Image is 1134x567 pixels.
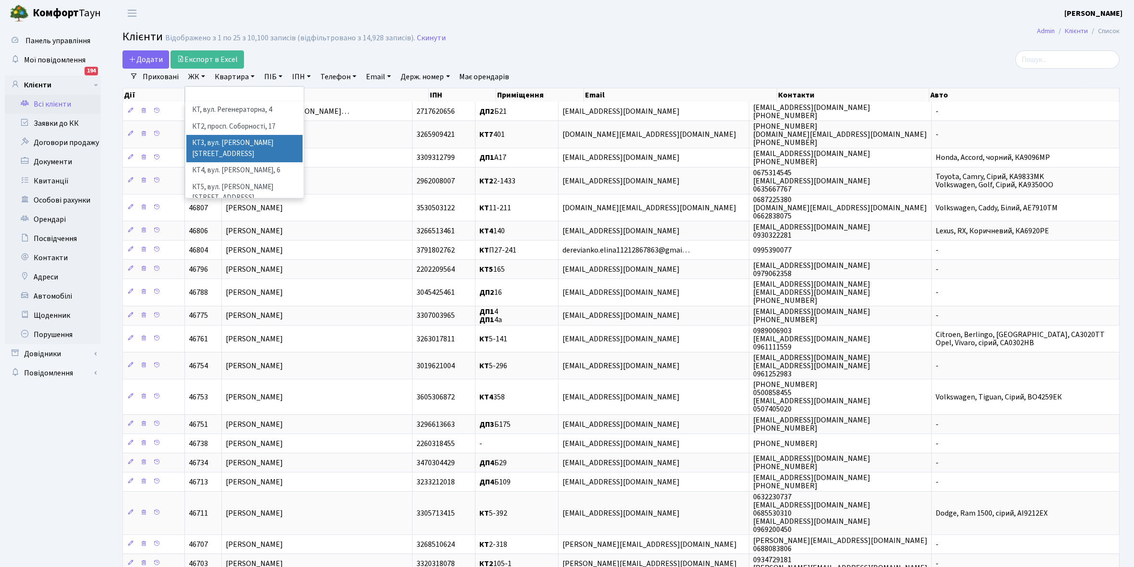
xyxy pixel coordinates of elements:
span: 46775 [189,311,208,321]
button: Переключити навігацію [120,5,144,21]
a: Договори продажу [5,133,101,152]
span: Б21 [479,106,507,117]
span: - [936,106,939,117]
span: [EMAIL_ADDRESS][DOMAIN_NAME] [562,264,680,275]
li: КТ4, вул. [PERSON_NAME], 6 [186,162,303,179]
span: - [936,477,939,487]
span: derevianko.elina11212867863@gmai… [562,245,690,255]
span: [PERSON_NAME] [226,203,283,213]
a: Мої повідомлення194 [5,50,101,70]
span: 11-211 [479,203,511,213]
a: Квартира [211,69,258,85]
span: [EMAIL_ADDRESS][DOMAIN_NAME] [562,419,680,430]
span: 5-392 [479,508,507,519]
span: Volkswagen, Caddy, Білий, AE7910TM [936,203,1058,213]
span: - [936,361,939,371]
span: 46761 [189,334,208,344]
a: Телефон [317,69,360,85]
a: Панель управління [5,31,101,50]
span: 46734 [189,458,208,468]
span: [PHONE_NUMBER] [DOMAIN_NAME][EMAIL_ADDRESS][DOMAIN_NAME] [PHONE_NUMBER] [753,121,927,148]
a: Орендарі [5,210,101,229]
span: [PERSON_NAME] [226,245,283,255]
span: [DOMAIN_NAME][EMAIL_ADDRESS][DOMAIN_NAME] [562,203,736,213]
th: Дії [123,88,185,102]
span: 2202209564 [416,264,455,275]
span: - [936,458,939,468]
a: Документи [5,152,101,171]
b: КТ4 [479,226,493,236]
span: 3019621004 [416,361,455,371]
span: [EMAIL_ADDRESS][DOMAIN_NAME] [EMAIL_ADDRESS][DOMAIN_NAME] [PHONE_NUMBER] [753,279,870,306]
span: [DOMAIN_NAME][EMAIL_ADDRESS][DOMAIN_NAME] [562,129,736,140]
a: Експорт в Excel [171,50,244,69]
span: [PERSON_NAME] [226,477,283,487]
span: Таун [33,5,101,22]
a: ЖК [184,69,209,85]
span: 401 [479,129,505,140]
span: [EMAIL_ADDRESS][DOMAIN_NAME] [562,334,680,344]
b: ДП2 [479,287,494,298]
span: - [936,264,939,275]
a: Додати [122,50,169,69]
span: 3305713415 [416,508,455,519]
span: - [936,419,939,430]
span: [EMAIL_ADDRESS][DOMAIN_NAME] [PHONE_NUMBER] [753,415,870,434]
a: Клієнти [5,75,101,95]
span: [EMAIL_ADDRESS][DOMAIN_NAME] [562,226,680,236]
b: КТ [479,203,489,213]
b: ДП4 [479,477,494,487]
span: 3266513461 [416,226,455,236]
b: ДП1 [479,153,494,163]
span: [EMAIL_ADDRESS][DOMAIN_NAME] [PHONE_NUMBER] [753,453,870,472]
a: Приховані [139,69,183,85]
span: 3791802762 [416,245,455,255]
a: Особові рахунки [5,191,101,210]
span: Honda, Accord, чорний, КА9096МР [936,153,1050,163]
th: Контакти [777,88,930,102]
li: КТ2, просп. Соборності, 17 [186,119,303,135]
span: 46804 [189,245,208,255]
span: 140 [479,226,505,236]
span: Б29 [479,458,507,468]
span: [PERSON_NAME] [226,334,283,344]
span: [EMAIL_ADDRESS][DOMAIN_NAME] [PHONE_NUMBER] [753,306,870,325]
span: [EMAIL_ADDRESS][DOMAIN_NAME] [562,361,680,371]
a: Admin [1037,26,1055,36]
span: 46788 [189,287,208,298]
span: [EMAIL_ADDRESS][DOMAIN_NAME] 0979062358 [753,260,870,279]
span: [EMAIL_ADDRESS][DOMAIN_NAME] [562,392,680,402]
span: Lexus, RX, Коричневий, КА6920РЕ [936,226,1049,236]
a: Email [362,69,395,85]
span: 46751 [189,419,208,430]
b: КТ [479,361,489,371]
span: 4 4а [479,306,502,325]
th: Авто [929,88,1120,102]
span: 3296613663 [416,419,455,430]
span: - [936,287,939,298]
th: Email [584,88,777,102]
span: 5-296 [479,361,507,371]
span: 46754 [189,361,208,371]
a: Контакти [5,248,101,267]
span: [PERSON_NAME] [226,438,283,449]
span: 3530503122 [416,203,455,213]
span: Dodge, Ram 1500, сірий, AI9212EX [936,508,1048,519]
span: Панель управління [25,36,90,46]
span: Клієнти [122,28,163,45]
span: [PERSON_NAME] [226,311,283,321]
a: Клієнти [1065,26,1088,36]
span: Додати [129,54,163,65]
a: [PERSON_NAME] [1064,8,1122,19]
span: [EMAIL_ADDRESS][DOMAIN_NAME] [562,311,680,321]
b: ДП1 [479,314,494,325]
b: КТ [479,539,489,550]
span: [EMAIL_ADDRESS][DOMAIN_NAME] [562,287,680,298]
span: Б175 [479,419,511,430]
span: 3265909421 [416,129,455,140]
span: [PERSON_NAME] [226,226,283,236]
a: ІПН [288,69,315,85]
span: - [936,438,939,449]
span: 3307003965 [416,311,455,321]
